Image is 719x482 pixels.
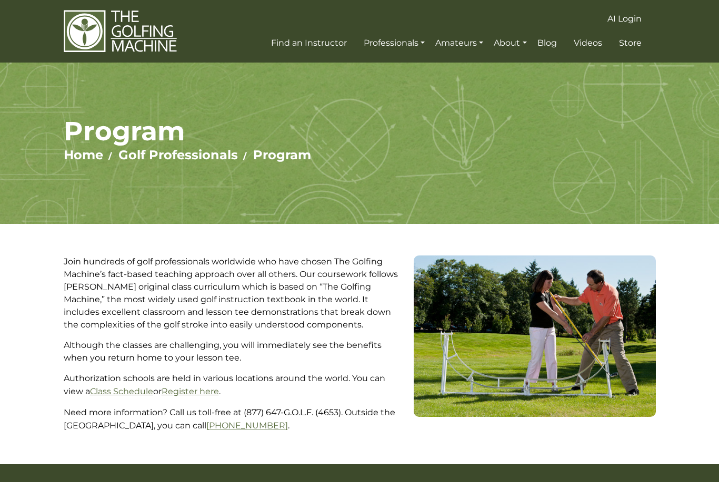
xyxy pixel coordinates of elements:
[118,147,238,162] a: Golf Professionals
[64,255,406,331] p: Join hundreds of golf professionals worldwide who have chosen The Golfing Machine’s fact-based te...
[491,34,529,53] a: About
[271,38,347,48] span: Find an Instructor
[574,38,602,48] span: Videos
[605,9,644,28] a: AI Login
[64,115,656,147] h1: Program
[162,386,219,396] a: Register here
[571,34,605,53] a: Videos
[607,14,642,24] span: AI Login
[64,339,406,364] p: Although the classes are challenging, you will immediately see the benefits when you return home ...
[64,372,406,398] p: Authorization schools are held in various locations around the world. You can view a or .
[206,421,288,430] a: [PHONE_NUMBER]
[361,34,427,53] a: Professionals
[64,147,103,162] a: Home
[253,147,311,162] a: Program
[64,406,406,433] p: Need more information? Call us toll-free at (877) 647-G.O.L.F. (4653). Outside the [GEOGRAPHIC_DA...
[268,34,349,53] a: Find an Instructor
[535,34,560,53] a: Blog
[90,386,153,396] a: Class Schedule
[616,34,644,53] a: Store
[64,9,177,53] img: The Golfing Machine
[619,38,642,48] span: Store
[433,34,486,53] a: Amateurs
[537,38,557,48] span: Blog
